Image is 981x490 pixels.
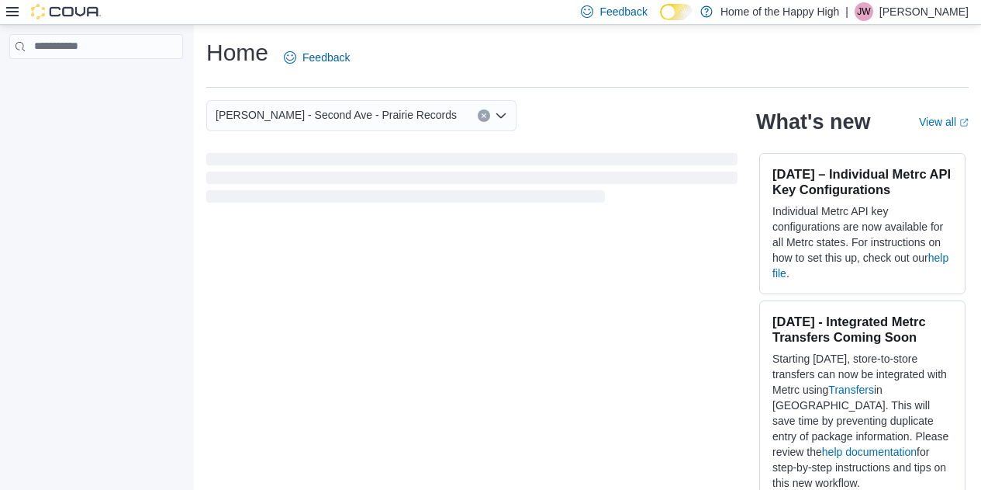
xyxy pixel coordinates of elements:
[772,166,952,197] h3: [DATE] – Individual Metrc API Key Configurations
[845,2,848,21] p: |
[302,50,350,65] span: Feedback
[206,156,737,206] span: Loading
[9,62,183,99] nav: Complex example
[822,446,917,458] a: help documentation
[720,2,839,21] p: Home of the Happy High
[959,118,969,127] svg: External link
[478,109,490,122] button: Clear input
[756,109,870,134] h2: What's new
[772,252,948,280] a: help file
[855,2,873,21] div: Jacob Williams
[828,384,874,396] a: Transfers
[879,2,969,21] p: [PERSON_NAME]
[772,203,952,281] p: Individual Metrc API key configurations are now available for all Metrc states. For instructions ...
[660,4,693,20] input: Dark Mode
[660,20,661,21] span: Dark Mode
[216,106,457,124] span: [PERSON_NAME] - Second Ave - Prairie Records
[772,314,952,345] h3: [DATE] - Integrated Metrc Transfers Coming Soon
[857,2,870,21] span: JW
[31,4,101,19] img: Cova
[495,109,507,122] button: Open list of options
[278,42,356,73] a: Feedback
[206,37,268,68] h1: Home
[919,116,969,128] a: View allExternal link
[599,4,647,19] span: Feedback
